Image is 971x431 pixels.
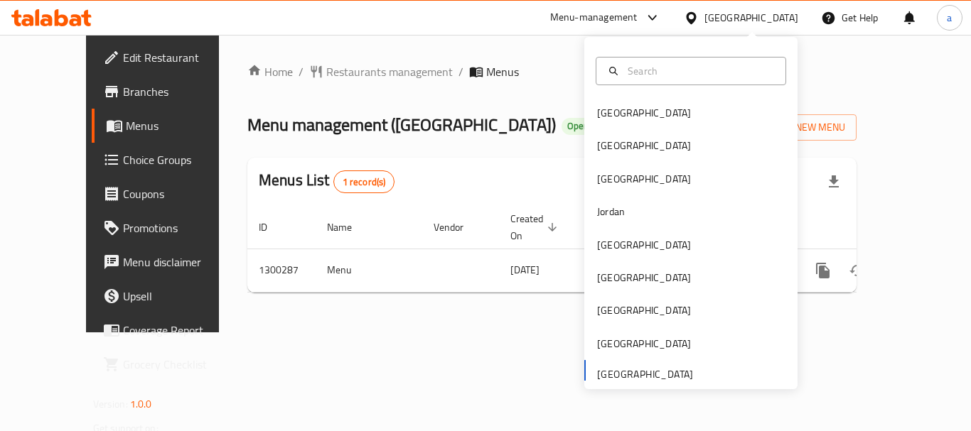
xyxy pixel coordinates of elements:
div: [GEOGRAPHIC_DATA] [597,105,691,121]
div: [GEOGRAPHIC_DATA] [597,138,691,153]
span: Add New Menu [758,119,845,136]
span: Edit Restaurant [123,49,237,66]
span: Branches [123,83,237,100]
td: Menu [316,249,422,292]
button: Add New Menu [746,114,857,141]
td: 1300287 [247,249,316,292]
a: Choice Groups [92,143,248,177]
div: [GEOGRAPHIC_DATA] [597,171,691,187]
span: Menu management ( [GEOGRAPHIC_DATA] ) [247,109,556,141]
span: a [947,10,952,26]
div: [GEOGRAPHIC_DATA] [597,237,691,253]
a: Edit Restaurant [92,40,248,75]
div: [GEOGRAPHIC_DATA] [597,336,691,351]
div: Menu-management [550,9,638,26]
a: Promotions [92,211,248,245]
div: [GEOGRAPHIC_DATA] [597,302,691,318]
h2: Menus List [259,170,395,193]
a: Coverage Report [92,313,248,347]
span: Menu disclaimer [123,253,237,271]
span: Restaurants management [326,63,453,80]
a: Upsell [92,279,248,313]
span: 1 record(s) [334,175,395,189]
a: Grocery Checklist [92,347,248,381]
span: Menus [486,63,519,80]
a: Home [247,63,293,80]
span: Upsell [123,288,237,305]
nav: breadcrumb [247,63,857,80]
div: Export file [817,165,851,199]
div: Open [562,118,594,135]
a: Menus [92,109,248,143]
span: ID [259,219,286,236]
span: Open [562,120,594,132]
a: Branches [92,75,248,109]
div: [GEOGRAPHIC_DATA] [597,270,691,285]
div: Jordan [597,204,625,219]
div: Total records count [333,170,395,193]
span: Grocery Checklist [123,356,237,373]
span: Name [327,219,370,236]
span: Promotions [123,219,237,236]
span: 1.0.0 [130,395,152,413]
li: / [299,63,304,80]
span: Menus [126,117,237,134]
span: Coverage Report [123,322,237,339]
span: Version: [93,395,128,413]
li: / [458,63,463,80]
a: Menu disclaimer [92,245,248,279]
button: Change Status [840,253,874,288]
div: [GEOGRAPHIC_DATA] [704,10,798,26]
button: more [806,253,840,288]
span: Vendor [434,219,482,236]
input: Search [622,63,777,79]
span: Created On [510,210,562,244]
a: Coupons [92,177,248,211]
span: Choice Groups [123,151,237,168]
span: Coupons [123,185,237,202]
a: Restaurants management [309,63,453,80]
span: [DATE] [510,261,540,279]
